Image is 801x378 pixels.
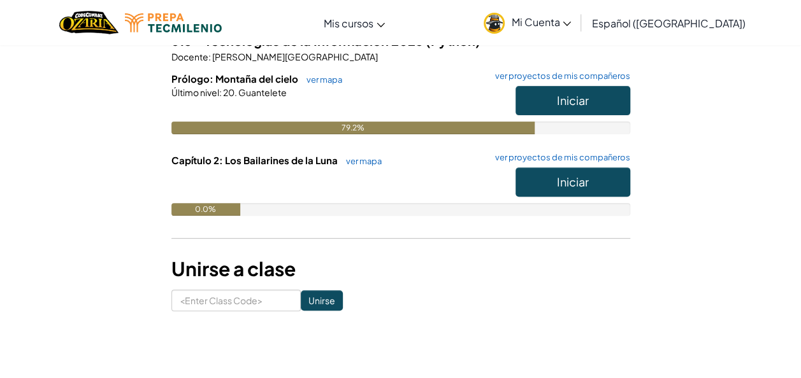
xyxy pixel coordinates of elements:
span: Último nivel [171,87,219,98]
h3: Unirse a clase [171,255,630,283]
img: Home [59,10,119,36]
span: Iniciar [557,174,589,189]
button: Iniciar [516,167,630,197]
a: ver proyectos de mis compañeros [489,72,630,80]
a: ver mapa [340,156,382,166]
span: Mi Cuenta [511,15,571,29]
span: Prólogo: Montaña del cielo [171,73,300,85]
span: Guantelete [237,87,287,98]
span: Mis cursos [324,17,373,30]
a: Mi Cuenta [477,3,577,43]
span: Capítulo 2: Los Bailarines de la Luna [171,154,340,166]
span: : [219,87,222,98]
a: Ozaria by CodeCombat logo [59,10,119,36]
span: Español ([GEOGRAPHIC_DATA]) [591,17,745,30]
div: 0.0% [171,203,240,216]
img: avatar [484,13,505,34]
button: Iniciar [516,86,630,115]
span: [PERSON_NAME][GEOGRAPHIC_DATA] [211,51,378,62]
a: Mis cursos [317,6,391,40]
a: ver proyectos de mis compañeros [489,153,630,162]
span: 20. [222,87,237,98]
img: Tecmilenio logo [125,13,222,32]
div: 79.2% [171,122,535,134]
span: : [208,51,211,62]
input: <Enter Class Code> [171,290,301,311]
span: Docente [171,51,208,62]
a: Español ([GEOGRAPHIC_DATA]) [585,6,751,40]
span: Iniciar [557,93,589,108]
a: ver mapa [300,74,342,85]
input: Unirse [301,290,343,311]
